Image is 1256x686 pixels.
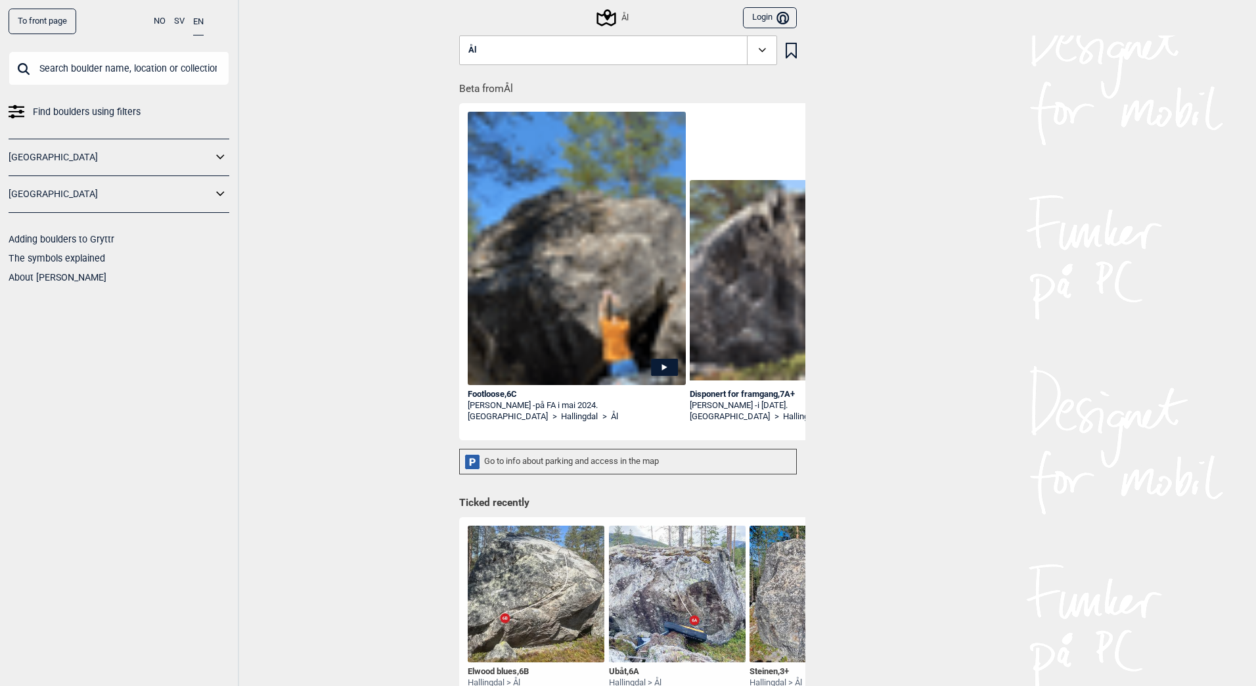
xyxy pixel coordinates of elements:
button: NO [154,9,166,34]
button: EN [193,9,204,35]
img: Elwood blues [468,526,604,662]
div: Footloose , 6C [468,389,686,400]
div: Ål [598,10,628,26]
span: i [DATE]. [757,400,788,410]
div: Disponert for framgang , 7A+ [690,389,908,400]
h1: Beta from Ål [459,74,805,97]
button: Ål [459,35,777,66]
button: SV [174,9,185,34]
div: Go to info about parking and access in the map [459,449,797,474]
div: [PERSON_NAME] - [690,400,908,411]
h1: Ticked recently [459,496,797,511]
span: > [552,411,557,423]
span: 3+ [780,666,789,676]
a: Hallingdal [783,411,820,423]
a: Hallingdal [561,411,598,423]
span: > [774,411,779,423]
span: > [602,411,607,423]
img: Kristoffer pa Footloose [468,112,686,495]
div: Steinen , [750,666,815,677]
span: 6A [629,666,639,676]
a: [GEOGRAPHIC_DATA] [468,411,548,423]
img: Ubat [609,526,746,662]
img: Steinen [750,526,886,662]
span: på FA i mai 2024. [535,400,598,410]
span: Find boulders using filters [33,103,141,122]
a: Adding boulders to Gryttr [9,234,114,244]
input: Search boulder name, location or collection [9,51,229,85]
a: The symbols explained [9,253,105,263]
a: [GEOGRAPHIC_DATA] [9,185,212,204]
a: [GEOGRAPHIC_DATA] [9,148,212,167]
a: Find boulders using filters [9,103,229,122]
span: Ål [468,45,476,55]
a: [GEOGRAPHIC_DATA] [690,411,770,423]
div: [PERSON_NAME] - [468,400,686,411]
div: Ubåt , [609,666,674,677]
button: Login [743,7,797,29]
span: 6B [519,666,529,676]
div: Elwood blues , [468,666,533,677]
a: About [PERSON_NAME] [9,272,106,283]
a: To front page [9,9,76,34]
img: Daniel pa Disponert for framgang [690,180,908,380]
a: Ål [611,411,618,423]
